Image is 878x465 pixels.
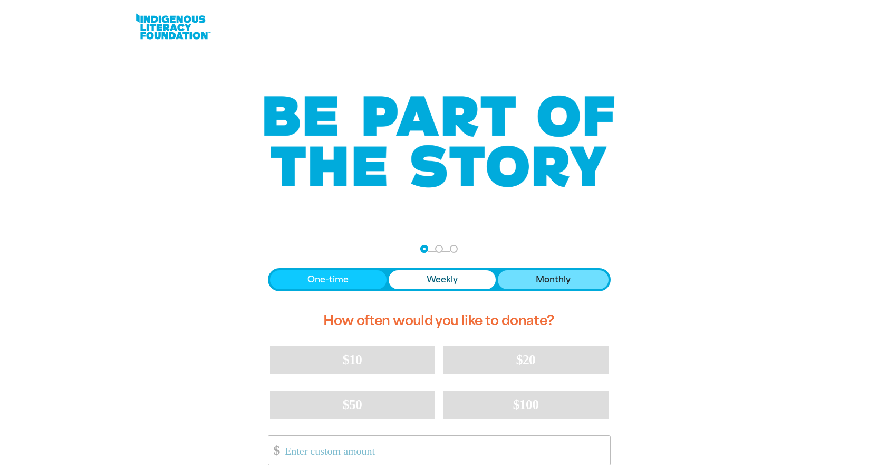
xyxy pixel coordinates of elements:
button: Weekly [389,270,496,289]
span: $100 [513,397,539,412]
button: Monthly [498,270,609,289]
button: $10 [270,346,435,374]
h2: How often would you like to donate? [268,304,611,338]
button: $100 [443,391,609,419]
button: Navigate to step 1 of 3 to enter your donation amount [420,245,428,253]
button: Navigate to step 2 of 3 to enter your details [435,245,443,253]
input: Enter custom amount [277,436,610,465]
button: One-time [270,270,387,289]
img: Be part of the story [255,74,624,209]
span: $50 [343,397,362,412]
button: $50 [270,391,435,419]
span: Weekly [427,273,458,286]
span: $20 [516,352,535,367]
span: $ [268,439,280,462]
span: One-time [307,273,349,286]
button: Navigate to step 3 of 3 to enter your payment details [450,245,458,253]
button: $20 [443,346,609,374]
span: $10 [343,352,362,367]
div: Donation frequency [268,268,611,291]
span: Monthly [536,273,571,286]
